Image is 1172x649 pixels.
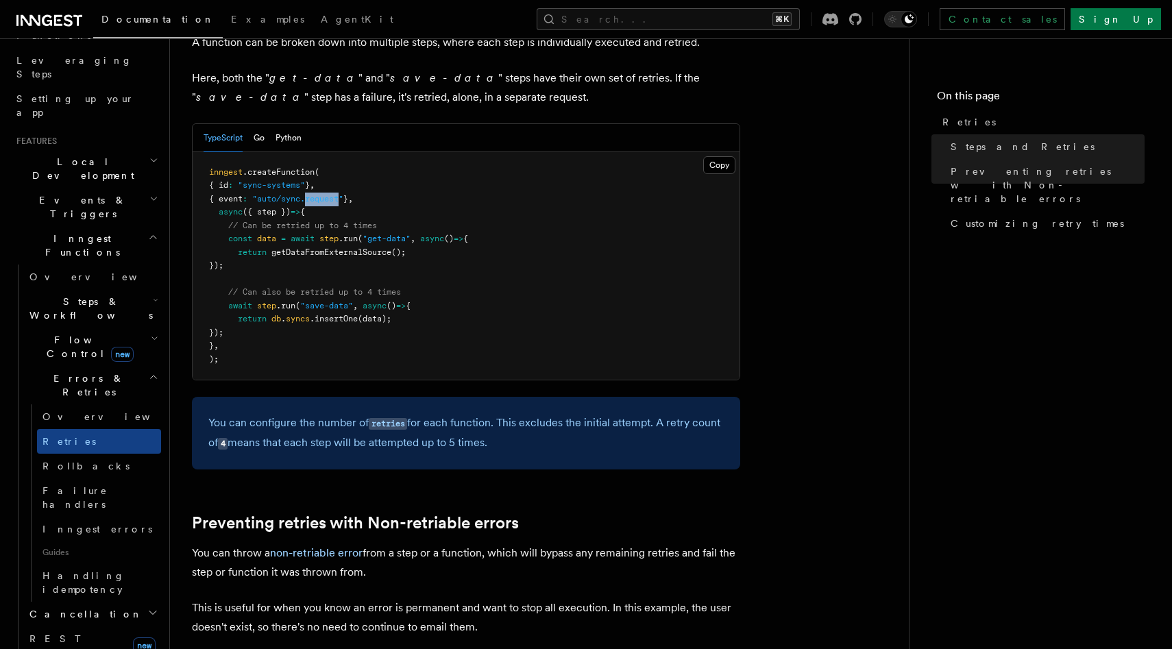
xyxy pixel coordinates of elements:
[358,314,391,323] span: (data);
[24,404,161,602] div: Errors & Retries
[390,71,498,84] em: save-data
[238,180,305,190] span: "sync-systems"
[16,55,132,79] span: Leveraging Steps
[228,301,252,310] span: await
[243,207,291,217] span: ({ step })
[463,234,468,243] span: {
[219,207,243,217] span: async
[315,167,319,177] span: (
[111,347,134,362] span: new
[305,180,310,190] span: }
[281,314,286,323] span: .
[243,194,247,204] span: :
[24,333,151,360] span: Flow Control
[313,4,402,37] a: AgentKit
[214,341,219,350] span: ,
[945,159,1145,211] a: Preventing retries with Non-retriable errors
[11,48,161,86] a: Leveraging Steps
[951,217,1124,230] span: Customizing retry times
[940,8,1065,30] a: Contact sales
[228,221,377,230] span: // Can be retried up to 4 times
[218,438,228,450] code: 4
[24,265,161,289] a: Overview
[444,234,454,243] span: ()
[37,454,161,478] a: Rollbacks
[24,602,161,626] button: Cancellation
[271,314,281,323] span: db
[24,366,161,404] button: Errors & Retries
[369,418,407,430] code: retries
[101,14,215,25] span: Documentation
[37,404,161,429] a: Overview
[11,232,148,259] span: Inngest Functions
[396,301,406,310] span: =>
[42,485,108,510] span: Failure handlers
[238,314,267,323] span: return
[353,301,358,310] span: ,
[391,247,406,257] span: ();
[300,301,353,310] span: "save-data"
[358,234,363,243] span: (
[16,93,134,118] span: Setting up your app
[11,188,161,226] button: Events & Triggers
[951,140,1095,154] span: Steps and Retries
[411,234,415,243] span: ,
[228,234,252,243] span: const
[310,314,358,323] span: .insertOne
[254,124,265,152] button: Go
[271,247,391,257] span: getDataFromExternalSource
[339,234,358,243] span: .run
[223,4,313,37] a: Examples
[209,194,243,204] span: { event
[252,194,343,204] span: "auto/sync.request"
[257,301,276,310] span: step
[406,301,411,310] span: {
[387,301,396,310] span: ()
[945,211,1145,236] a: Customizing retry times
[37,563,161,602] a: Handling idempotency
[257,234,276,243] span: data
[884,11,917,27] button: Toggle dark mode
[37,517,161,541] a: Inngest errors
[420,234,444,243] span: async
[192,69,740,107] p: Here, both the " " and " " steps have their own set of retries. If the " " step has a failure, it...
[238,247,267,257] span: return
[291,234,315,243] span: await
[945,134,1145,159] a: Steps and Retries
[228,180,233,190] span: :
[11,193,149,221] span: Events & Triggers
[310,180,315,190] span: ,
[93,4,223,38] a: Documentation
[369,416,407,429] a: retries
[942,115,996,129] span: Retries
[1071,8,1161,30] a: Sign Up
[42,411,184,422] span: Overview
[11,149,161,188] button: Local Development
[291,207,300,217] span: =>
[270,546,363,559] a: non-retriable error
[209,341,214,350] span: }
[276,124,302,152] button: Python
[295,301,300,310] span: (
[363,301,387,310] span: async
[937,110,1145,134] a: Retries
[196,90,304,103] em: save-data
[269,71,358,84] em: get-data
[703,156,735,174] button: Copy
[208,413,724,453] p: You can configure the number of for each function. This excludes the initial attempt. A retry cou...
[24,289,161,328] button: Steps & Workflows
[42,461,130,472] span: Rollbacks
[42,524,152,535] span: Inngest errors
[363,234,411,243] span: "get-data"
[37,478,161,517] a: Failure handlers
[228,287,401,297] span: // Can also be retried up to 4 times
[29,271,171,282] span: Overview
[192,598,740,637] p: This is useful for when you know an error is permanent and want to stop all execution. In this ex...
[37,541,161,563] span: Guides
[772,12,792,26] kbd: ⌘K
[321,14,393,25] span: AgentKit
[24,371,149,399] span: Errors & Retries
[286,314,310,323] span: syncs
[348,194,353,204] span: ,
[192,33,740,52] p: A function can be broken down into multiple steps, where each step is individually executed and r...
